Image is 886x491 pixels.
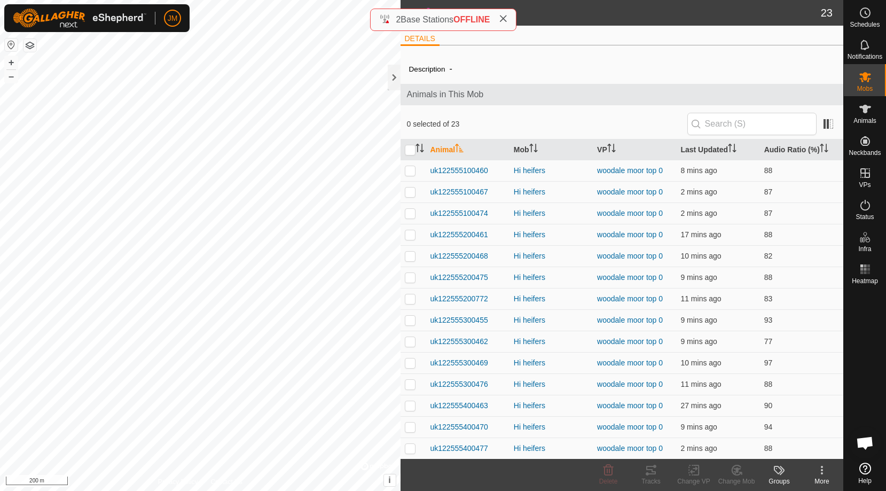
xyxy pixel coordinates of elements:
[441,6,821,19] h2: Hi heifers
[599,478,618,485] span: Delete
[850,21,880,28] span: Schedules
[597,230,663,239] a: woodale moor top 0
[801,477,843,486] div: More
[597,209,663,217] a: woodale moor top 0
[715,477,758,486] div: Change Mob
[680,294,721,303] span: 3 Oct 2025, 7:04 pm
[453,15,490,24] span: OFFLINE
[514,186,589,198] div: Hi heifers
[5,70,18,83] button: –
[430,293,488,305] span: uk122555200772
[514,251,589,262] div: Hi heifers
[529,145,538,154] p-sorticon: Activate to sort
[509,139,593,160] th: Mob
[858,246,871,252] span: Infra
[607,145,616,154] p-sorticon: Activate to sort
[210,477,242,487] a: Contact Us
[597,294,663,303] a: woodale moor top 0
[764,252,773,260] span: 82
[764,316,773,324] span: 93
[13,9,146,28] img: Gallagher Logo
[445,60,457,77] span: -
[764,444,773,453] span: 88
[430,165,488,176] span: uk122555100460
[760,139,843,160] th: Audio Ratio (%)
[430,251,488,262] span: uk122555200468
[680,252,721,260] span: 3 Oct 2025, 7:06 pm
[857,85,873,92] span: Mobs
[430,315,488,326] span: uk122555300455
[764,380,773,388] span: 88
[158,477,198,487] a: Privacy Policy
[597,188,663,196] a: woodale moor top 0
[848,53,882,60] span: Notifications
[597,273,663,282] a: woodale moor top 0
[514,229,589,240] div: Hi heifers
[680,380,721,388] span: 3 Oct 2025, 7:04 pm
[687,113,817,135] input: Search (S)
[401,15,453,24] span: Base Stations
[430,208,488,219] span: uk122555100474
[5,38,18,51] button: Reset Map
[514,379,589,390] div: Hi heifers
[672,477,715,486] div: Change VP
[384,474,396,486] button: i
[597,166,663,175] a: woodale moor top 0
[764,294,773,303] span: 83
[514,336,589,347] div: Hi heifers
[430,379,488,390] span: uk122555300476
[680,444,717,453] span: 3 Oct 2025, 7:13 pm
[597,316,663,324] a: woodale moor top 0
[430,357,488,369] span: uk122555300469
[680,401,721,410] span: 3 Oct 2025, 6:48 pm
[407,119,687,130] span: 0 selected of 23
[426,139,509,160] th: Animal
[764,209,773,217] span: 87
[859,182,871,188] span: VPs
[597,444,663,453] a: woodale moor top 0
[764,358,773,367] span: 97
[514,443,589,454] div: Hi heifers
[430,186,488,198] span: uk122555100467
[514,315,589,326] div: Hi heifers
[593,139,676,160] th: VP
[856,214,874,220] span: Status
[514,272,589,283] div: Hi heifers
[680,273,717,282] span: 3 Oct 2025, 7:06 pm
[5,56,18,69] button: +
[597,401,663,410] a: woodale moor top 0
[168,13,178,24] span: JM
[597,252,663,260] a: woodale moor top 0
[401,33,440,46] li: DETAILS
[764,188,773,196] span: 87
[514,400,589,411] div: Hi heifers
[409,65,445,73] label: Description
[680,358,721,367] span: 3 Oct 2025, 7:05 pm
[514,422,589,433] div: Hi heifers
[849,150,881,156] span: Neckbands
[455,145,464,154] p-sorticon: Activate to sort
[853,118,876,124] span: Animals
[415,145,424,154] p-sorticon: Activate to sort
[852,278,878,284] span: Heatmap
[430,422,488,433] span: uk122555400470
[597,423,663,431] a: woodale moor top 0
[430,443,488,454] span: uk122555400477
[680,337,717,346] span: 3 Oct 2025, 7:06 pm
[630,477,672,486] div: Tracks
[23,39,36,52] button: Map Layers
[680,166,717,175] span: 3 Oct 2025, 7:08 pm
[430,229,488,240] span: uk122555200461
[430,272,488,283] span: uk122555200475
[514,357,589,369] div: Hi heifers
[844,458,886,488] a: Help
[388,476,390,485] span: i
[430,400,488,411] span: uk122555400463
[764,166,773,175] span: 88
[597,337,663,346] a: woodale moor top 0
[430,336,488,347] span: uk122555300462
[764,230,773,239] span: 88
[676,139,759,160] th: Last Updated
[849,427,881,459] div: Open chat
[514,208,589,219] div: Hi heifers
